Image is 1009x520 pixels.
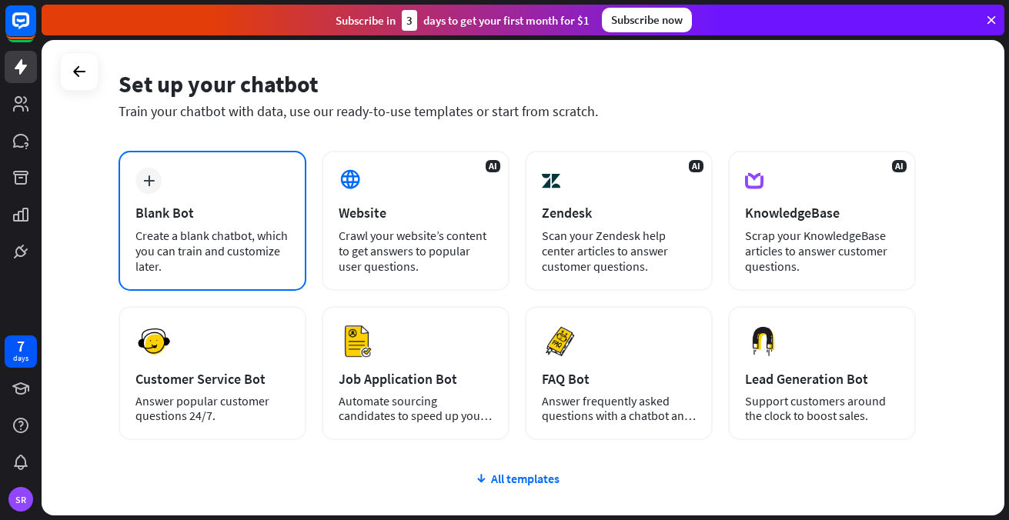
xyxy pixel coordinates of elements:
div: Answer popular customer questions 24/7. [135,394,289,423]
div: Scan your Zendesk help center articles to answer customer questions. [542,228,696,274]
div: Create a blank chatbot, which you can train and customize later. [135,228,289,274]
div: KnowledgeBase [745,204,899,222]
div: Scrap your KnowledgeBase articles to answer customer questions. [745,228,899,274]
i: plus [143,175,155,186]
div: days [13,353,28,364]
div: Blank Bot [135,204,289,222]
div: Zendesk [542,204,696,222]
span: AI [486,160,500,172]
div: All templates [119,471,916,486]
div: Support customers around the clock to boost sales. [745,394,899,423]
div: Subscribe in days to get your first month for $1 [336,10,590,31]
div: Automate sourcing candidates to speed up your hiring process. [339,394,493,423]
div: Customer Service Bot [135,370,289,388]
div: Job Application Bot [339,370,493,388]
div: SR [8,487,33,512]
span: AI [689,160,703,172]
span: AI [892,160,907,172]
div: FAQ Bot [542,370,696,388]
div: Answer frequently asked questions with a chatbot and save your time. [542,394,696,423]
a: 7 days [5,335,37,368]
div: Subscribe now [602,8,692,32]
div: Website [339,204,493,222]
div: Lead Generation Bot [745,370,899,388]
div: Crawl your website’s content to get answers to popular user questions. [339,228,493,274]
div: Train your chatbot with data, use our ready-to-use templates or start from scratch. [119,102,916,120]
button: Open LiveChat chat widget [12,6,58,52]
div: 7 [17,339,25,353]
div: Set up your chatbot [119,69,916,98]
div: 3 [402,10,417,31]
